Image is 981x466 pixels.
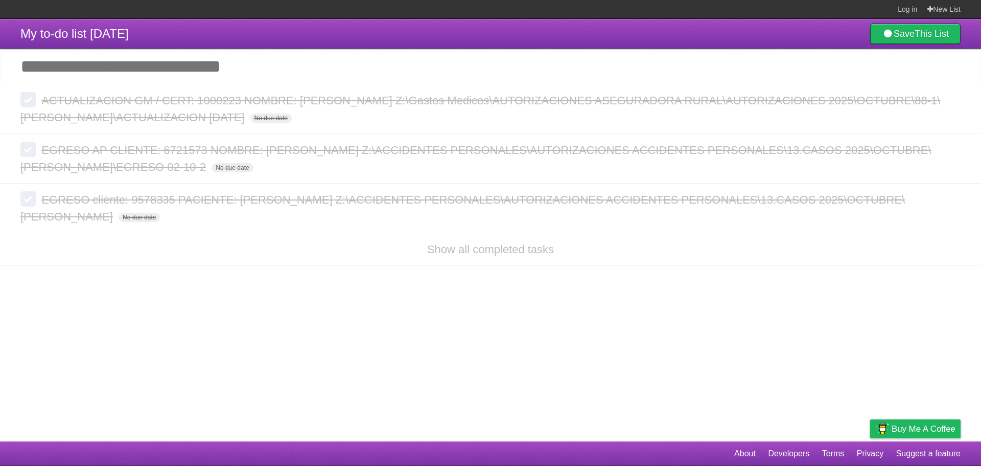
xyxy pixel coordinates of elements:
[212,163,253,172] span: No due date
[892,420,955,438] span: Buy me a coffee
[20,27,129,40] span: My to-do list [DATE]
[896,444,961,463] a: Suggest a feature
[870,419,961,438] a: Buy me a coffee
[768,444,809,463] a: Developers
[875,420,889,437] img: Buy me a coffee
[20,142,36,157] label: Done
[119,213,160,222] span: No due date
[20,191,36,207] label: Done
[822,444,845,463] a: Terms
[915,29,949,39] b: This List
[20,144,931,173] span: EGRESO AP CLIENTE: 6721573 NOMBRE: [PERSON_NAME] Z:\ACCIDENTES PERSONALES\AUTORIZACIONES ACCIDENT...
[857,444,883,463] a: Privacy
[20,193,905,223] span: EGRESO cliente: 9578335 PACIENTE: [PERSON_NAME] Z:\ACCIDENTES PERSONALES\AUTORIZACIONES ACCIDENTE...
[20,94,940,124] span: ACTUALIZACION GM / CERT: 1000223 NOMBRE: [PERSON_NAME] Z:\Gastos Medicos\AUTORIZACIONES ASEGURADO...
[870,24,961,44] a: SaveThis List
[250,114,292,123] span: No due date
[734,444,756,463] a: About
[20,92,36,107] label: Done
[427,243,554,256] a: Show all completed tasks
